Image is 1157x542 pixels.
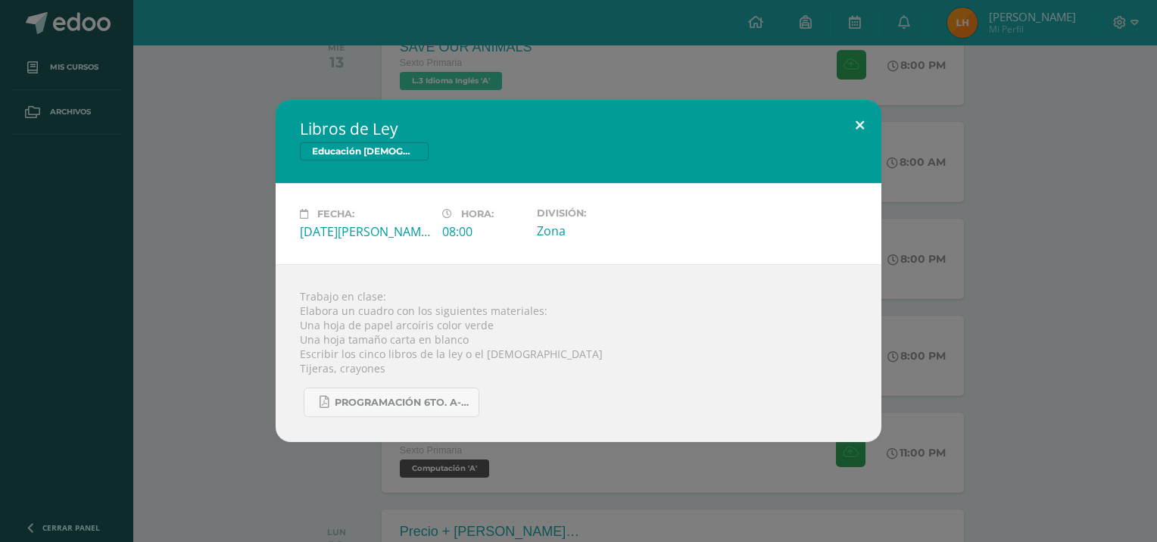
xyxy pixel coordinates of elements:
[304,388,479,417] a: Programación 6to. A-B 4ta. Unidad 2025.pdf
[300,223,430,240] div: [DATE][PERSON_NAME]
[537,223,667,239] div: Zona
[335,397,471,409] span: Programación 6to. A-B 4ta. Unidad 2025.pdf
[442,223,525,240] div: 08:00
[838,100,881,151] button: Close (Esc)
[300,118,857,139] h2: Libros de Ley
[276,264,881,442] div: Trabajo en clase: Elabora un cuadro con los siguientes materiales: Una hoja de papel arcoíris col...
[537,207,667,219] label: División:
[461,208,494,220] span: Hora:
[317,208,354,220] span: Fecha:
[300,142,429,160] span: Educación [DEMOGRAPHIC_DATA]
